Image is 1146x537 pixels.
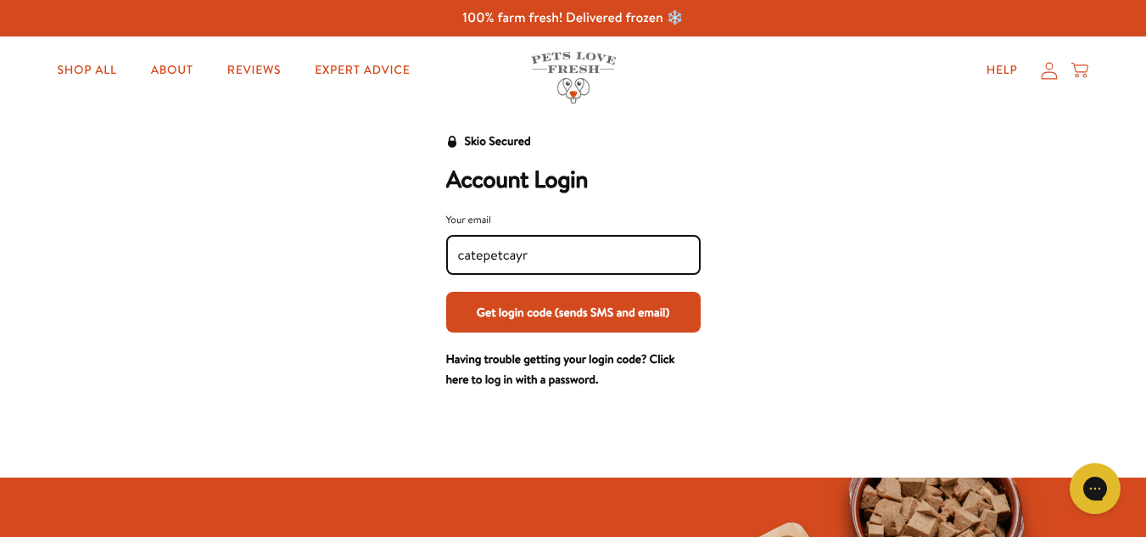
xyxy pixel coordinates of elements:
[446,136,458,148] svg: Security
[446,131,531,165] a: Skio Secured
[44,53,131,87] a: Shop All
[446,350,675,388] a: Having trouble getting your login code? Click here to log in with a password.
[446,292,701,333] button: Get login code (sends SMS and email)
[214,53,294,87] a: Reviews
[531,52,616,103] img: Pets Love Fresh
[137,53,207,87] a: About
[458,246,689,265] input: Your email input field
[973,53,1031,87] a: Help
[301,53,423,87] a: Expert Advice
[465,131,531,152] div: Skio Secured
[446,165,701,194] h2: Account Login
[1061,457,1129,520] iframe: Gorgias live chat messenger
[446,211,701,228] div: Your email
